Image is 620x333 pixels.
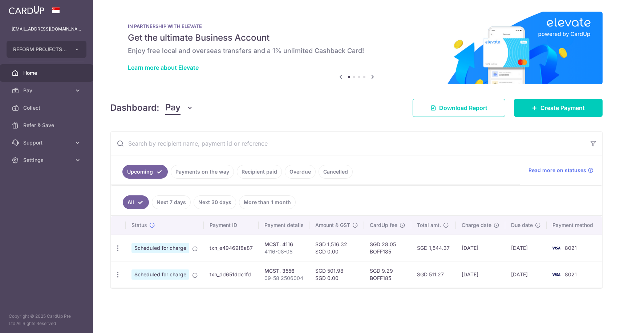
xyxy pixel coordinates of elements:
[165,101,181,115] span: Pay
[309,235,364,261] td: SGD 1,516.32 SGD 0.00
[12,25,81,33] p: [EMAIL_ADDRESS][DOMAIN_NAME]
[204,216,259,235] th: Payment ID
[264,241,304,248] div: MCST. 4116
[128,23,585,29] p: IN PARTNERSHIP WITH ELEVATE
[565,271,577,277] span: 8021
[462,222,491,229] span: Charge date
[528,167,593,174] a: Read more on statuses
[237,165,282,179] a: Recipient paid
[204,261,259,288] td: txn_dd651ddc1fd
[309,261,364,288] td: SGD 501.98 SGD 0.00
[549,270,563,279] img: Bank Card
[264,275,304,282] p: 09-58 2506004
[505,235,547,261] td: [DATE]
[417,222,441,229] span: Total amt.
[565,245,577,251] span: 8021
[23,157,71,164] span: Settings
[411,235,455,261] td: SGD 1,544.37
[23,69,71,77] span: Home
[131,222,147,229] span: Status
[110,101,159,114] h4: Dashboard:
[122,165,168,179] a: Upcoming
[239,195,296,209] a: More than 1 month
[128,46,585,55] h6: Enjoy free local and overseas transfers and a 1% unlimited Cashback Card!
[364,261,411,288] td: SGD 9.29 BOFF185
[123,195,149,209] a: All
[264,267,304,275] div: MCST. 3556
[315,222,350,229] span: Amount & GST
[194,195,236,209] a: Next 30 days
[23,139,71,146] span: Support
[364,235,411,261] td: SGD 28.05 BOFF185
[456,261,505,288] td: [DATE]
[259,216,309,235] th: Payment details
[511,222,533,229] span: Due date
[439,103,487,112] span: Download Report
[110,12,603,84] img: Renovation banner
[111,132,585,155] input: Search by recipient name, payment id or reference
[456,235,505,261] td: [DATE]
[285,165,316,179] a: Overdue
[204,235,259,261] td: txn_e49469f8a87
[370,222,397,229] span: CardUp fee
[165,101,193,115] button: Pay
[540,103,585,112] span: Create Payment
[319,165,353,179] a: Cancelled
[131,243,189,253] span: Scheduled for charge
[413,99,505,117] a: Download Report
[514,99,603,117] a: Create Payment
[152,195,191,209] a: Next 7 days
[131,269,189,280] span: Scheduled for charge
[549,244,563,252] img: Bank Card
[128,64,199,71] a: Learn more about Elevate
[13,46,67,53] span: REFORM PROJECTS PTE. LTD.
[505,261,547,288] td: [DATE]
[9,6,44,15] img: CardUp
[23,104,71,111] span: Collect
[528,167,586,174] span: Read more on statuses
[128,32,585,44] h5: Get the ultimate Business Account
[7,41,86,58] button: REFORM PROJECTS PTE. LTD.
[171,165,234,179] a: Payments on the way
[23,122,71,129] span: Refer & Save
[264,248,304,255] p: 4116-08-08
[547,216,602,235] th: Payment method
[23,87,71,94] span: Pay
[411,261,455,288] td: SGD 511.27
